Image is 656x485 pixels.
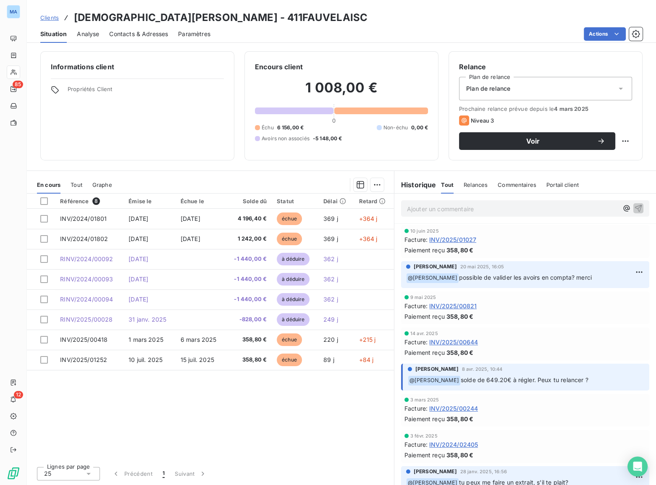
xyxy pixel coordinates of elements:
[109,30,168,38] span: Contacts & Adresses
[129,275,148,283] span: [DATE]
[415,365,459,373] span: [PERSON_NAME]
[277,354,302,366] span: échue
[231,235,267,243] span: 1 242,00 €
[359,336,375,343] span: +215 j
[446,451,473,459] span: 358,80 €
[332,117,336,124] span: 0
[181,336,217,343] span: 6 mars 2025
[441,181,454,188] span: Tout
[459,105,632,112] span: Prochaine relance prévue depuis le
[129,316,166,323] span: 31 janv. 2025
[231,198,267,204] div: Solde dû
[14,391,23,398] span: 12
[466,84,510,93] span: Plan de relance
[359,198,388,204] div: Retard
[323,356,334,363] span: 89 j
[471,117,494,124] span: Niveau 3
[37,181,60,188] span: En cours
[44,469,51,478] span: 25
[404,451,445,459] span: Paiement reçu
[51,62,224,72] h6: Informations client
[255,79,428,105] h2: 1 008,00 €
[77,30,99,38] span: Analyse
[446,246,473,254] span: 358,80 €
[60,255,113,262] span: RINV/2024/00092
[277,273,310,286] span: à déduire
[404,348,445,357] span: Paiement reçu
[627,456,648,477] div: Open Intercom Messenger
[7,467,20,480] img: Logo LeanPay
[74,10,367,25] h3: [DEMOGRAPHIC_DATA][PERSON_NAME] - 411FAUVELAISC
[231,215,267,223] span: 4 196,40 €
[404,312,445,321] span: Paiement reçu
[410,433,438,438] span: 3 févr. 2025
[394,180,436,190] h6: Historique
[181,235,200,242] span: [DATE]
[410,295,436,300] span: 9 mai 2025
[107,465,157,482] button: Précédent
[157,465,170,482] button: 1
[323,316,338,323] span: 249 j
[323,255,338,262] span: 362 j
[277,313,310,326] span: à déduire
[404,338,428,346] span: Facture :
[277,212,302,225] span: échue
[464,181,488,188] span: Relances
[129,255,148,262] span: [DATE]
[178,30,210,38] span: Paramètres
[170,465,212,482] button: Suivant
[404,440,428,449] span: Facture :
[359,235,377,242] span: +364 j
[462,367,503,372] span: 8 avr. 2025, 10:44
[584,27,626,41] button: Actions
[407,273,459,283] span: @ [PERSON_NAME]
[129,336,163,343] span: 1 mars 2025
[404,414,445,423] span: Paiement reçu
[255,62,303,72] h6: Encours client
[181,198,220,204] div: Échue le
[92,197,100,205] span: 8
[323,296,338,303] span: 362 j
[323,198,349,204] div: Délai
[68,86,224,97] span: Propriétés Client
[410,397,439,402] span: 3 mars 2025
[469,138,597,144] span: Voir
[60,316,113,323] span: RINV/2025/00028
[231,295,267,304] span: -1 440,00 €
[459,132,615,150] button: Voir
[277,124,304,131] span: 6 156,00 €
[60,235,108,242] span: INV/2024/01802
[408,376,460,385] span: @ [PERSON_NAME]
[429,338,478,346] span: INV/2025/00644
[313,135,342,142] span: -5 148,00 €
[404,235,428,244] span: Facture :
[461,376,588,383] span: solde de 649.20€ à régler. Peux tu relancer ?
[40,13,59,22] a: Clients
[231,315,267,324] span: -828,00 €
[277,233,302,245] span: échue
[404,301,428,310] span: Facture :
[40,14,59,21] span: Clients
[429,235,476,244] span: INV/2025/01027
[546,181,579,188] span: Portail client
[129,296,148,303] span: [DATE]
[277,198,313,204] div: Statut
[460,469,507,474] span: 28 janv. 2025, 16:56
[323,336,338,343] span: 220 j
[181,215,200,222] span: [DATE]
[277,333,302,346] span: échue
[231,275,267,283] span: -1 440,00 €
[429,440,478,449] span: INV/2024/02405
[231,255,267,263] span: -1 440,00 €
[446,312,473,321] span: 358,80 €
[60,296,113,303] span: RINV/2024/00094
[231,336,267,344] span: 358,80 €
[7,5,20,18] div: MA
[323,215,338,222] span: 369 j
[411,124,428,131] span: 0,00 €
[359,356,373,363] span: +84 j
[359,215,377,222] span: +364 j
[404,246,445,254] span: Paiement reçu
[262,135,310,142] span: Avoirs non associés
[429,404,478,413] span: INV/2025/00244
